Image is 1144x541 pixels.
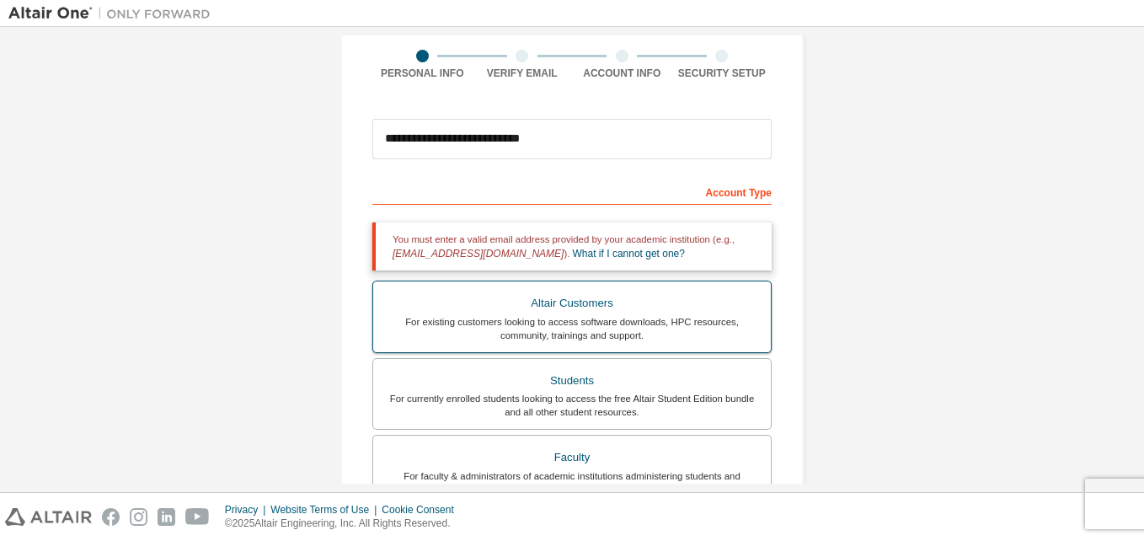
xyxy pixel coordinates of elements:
div: For existing customers looking to access software downloads, HPC resources, community, trainings ... [383,315,761,342]
div: Account Info [572,67,672,80]
p: © 2025 Altair Engineering, Inc. All Rights Reserved. [225,517,464,531]
div: For currently enrolled students looking to access the free Altair Student Edition bundle and all ... [383,392,761,419]
div: Security Setup [672,67,772,80]
div: Altair Customers [383,292,761,315]
div: Privacy [225,503,270,517]
span: [EMAIL_ADDRESS][DOMAIN_NAME] [393,248,564,260]
div: Account Type [372,178,772,205]
div: You must enter a valid email address provided by your academic institution (e.g., ). [372,222,772,270]
img: Altair One [8,5,219,22]
div: Students [383,369,761,393]
a: What if I cannot get one? [573,248,685,260]
div: Personal Info [372,67,473,80]
div: Website Terms of Use [270,503,382,517]
img: altair_logo.svg [5,508,92,526]
img: facebook.svg [102,508,120,526]
div: Verify Email [473,67,573,80]
img: instagram.svg [130,508,147,526]
div: Faculty [383,446,761,469]
div: For faculty & administrators of academic institutions administering students and accessing softwa... [383,469,761,496]
div: Cookie Consent [382,503,463,517]
img: linkedin.svg [158,508,175,526]
img: youtube.svg [185,508,210,526]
